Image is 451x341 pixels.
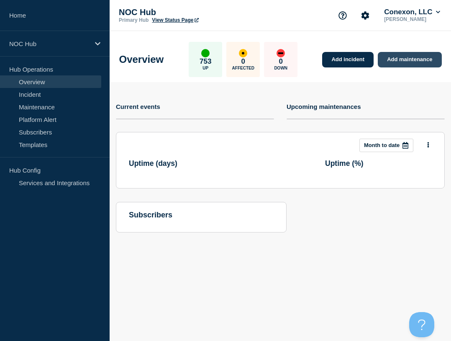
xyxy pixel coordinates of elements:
iframe: Help Scout Beacon - Open [409,312,434,337]
p: Month to date [364,142,400,148]
button: Account settings [356,7,374,24]
p: Affected [232,66,254,70]
button: Month to date [359,139,413,152]
p: 753 [200,57,211,66]
div: up [201,49,210,57]
p: Up [202,66,208,70]
div: down [277,49,285,57]
h1: Overview [119,54,164,65]
p: 0 [279,57,283,66]
a: View Status Page [152,17,198,23]
p: 0 [241,57,245,66]
p: [PERSON_NAME] [382,16,442,22]
h3: Uptime ( % ) [325,159,432,168]
h3: Uptime ( days ) [129,159,236,168]
p: Primary Hub [119,17,149,23]
h4: Upcoming maintenances [287,103,361,110]
button: Conexon, LLC [382,8,442,16]
p: NOC Hub [119,8,286,17]
a: Add maintenance [378,52,441,67]
p: NOC Hub [9,40,90,47]
div: affected [239,49,247,57]
h4: Current events [116,103,160,110]
h4: subscribers [129,211,274,220]
p: Down [274,66,287,70]
a: Add incident [322,52,374,67]
button: Support [334,7,351,24]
